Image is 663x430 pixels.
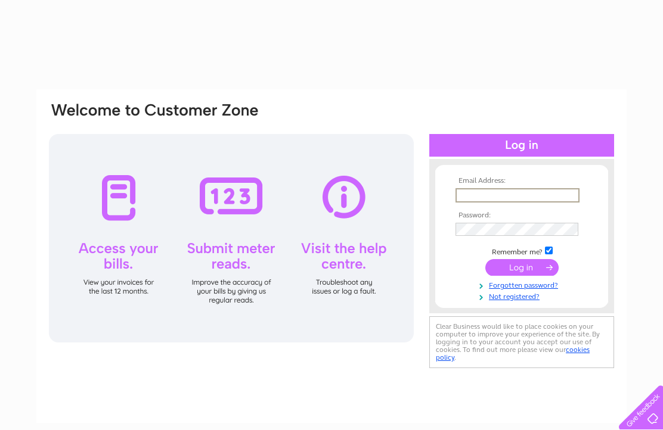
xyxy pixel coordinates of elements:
div: Clear Business would like to place cookies on your computer to improve your experience of the sit... [429,316,614,368]
a: cookies policy [436,345,590,362]
a: Forgotten password? [456,279,591,290]
td: Remember me? [453,245,591,257]
th: Password: [453,211,591,220]
a: Not registered? [456,290,591,301]
input: Submit [485,259,559,276]
th: Email Address: [453,177,591,185]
